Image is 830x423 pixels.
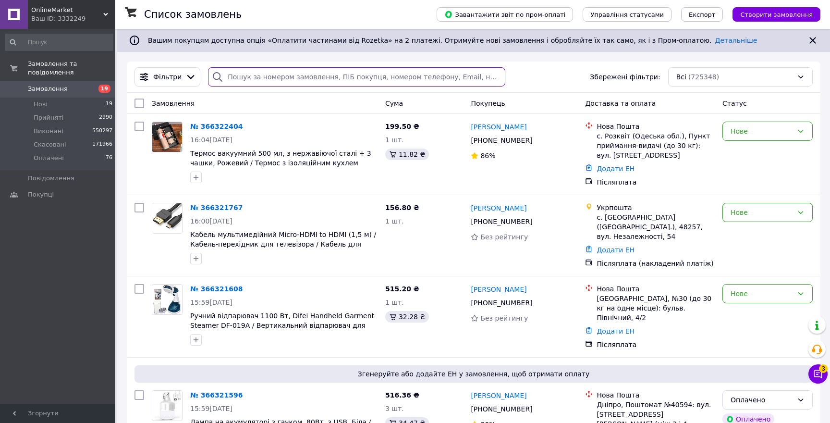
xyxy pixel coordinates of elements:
div: [PHONE_NUMBER] [469,134,534,147]
span: Всі [676,72,686,82]
span: Експорт [689,11,716,18]
a: Додати ЕН [597,246,635,254]
button: Завантажити звіт по пром-оплаті [437,7,573,22]
input: Пошук [5,34,113,51]
span: OnlineMarket [31,6,103,14]
a: Детальніше [715,37,757,44]
button: Експорт [681,7,723,22]
span: 550297 [92,127,112,136]
div: Нове [731,288,793,299]
div: с. [GEOGRAPHIC_DATA] ([GEOGRAPHIC_DATA].), 48257, вул. Незалежності, 54 [597,212,715,241]
a: [PERSON_NAME] [471,285,526,294]
span: (725348) [688,73,719,81]
span: 76 [106,154,112,162]
img: Фото товару [152,203,182,233]
div: [PHONE_NUMBER] [469,296,534,310]
span: Cума [385,100,403,107]
span: 1 шт. [385,299,404,306]
span: Замовлення [152,100,195,107]
div: с. Розквіт (Одеська обл.), Пункт приймання-видачі (до 30 кг): вул. [STREET_ADDRESS] [597,131,715,160]
div: 11.82 ₴ [385,149,429,160]
span: Нові [34,100,48,109]
span: 515.20 ₴ [385,285,419,293]
span: Створити замовлення [740,11,813,18]
div: Ваш ID: 3332249 [31,14,115,23]
span: Управління статусами [590,11,664,18]
a: № 366321608 [190,285,243,293]
span: Скасовані [34,140,66,149]
span: 86% [480,152,495,160]
img: Фото товару [152,391,182,421]
span: 3 шт. [385,405,404,412]
span: 15:59[DATE] [190,299,232,306]
div: Післяплата [597,340,715,349]
span: 2990 [99,113,112,122]
span: 19 [98,85,110,93]
img: Фото товару [152,122,182,152]
a: Фото товару [152,390,183,421]
div: [PHONE_NUMBER] [469,215,534,228]
span: Термос вакуумний 500 мл, з нержавіючої сталі + 3 чашки, Рожевий / Термос з ізоляційним кухлем [190,149,371,167]
div: Післяплата [597,177,715,187]
span: Виконані [34,127,63,136]
a: Додати ЕН [597,165,635,173]
div: Нове [731,207,793,218]
div: [GEOGRAPHIC_DATA], №30 (до 30 кг на одне місце): бульв. Північний, 4/2 [597,294,715,323]
div: Укрпошта [597,203,715,212]
span: Згенеруйте або додайте ЕН у замовлення, щоб отримати оплату [138,369,809,379]
span: Збережені фільтри: [590,72,660,82]
span: 156.80 ₴ [385,204,419,211]
span: Завантажити звіт по пром-оплаті [444,10,565,19]
span: 3 [819,364,828,373]
span: 1 шт. [385,136,404,144]
span: Покупці [28,190,54,199]
span: Без рейтингу [480,233,528,241]
a: № 366321596 [190,391,243,399]
span: 15:59[DATE] [190,405,232,412]
span: Замовлення [28,85,68,93]
span: Замовлення та повідомлення [28,60,115,77]
span: 19 [106,100,112,109]
a: Фото товару [152,203,183,234]
a: [PERSON_NAME] [471,391,526,400]
span: Без рейтингу [480,314,528,322]
button: Управління статусами [583,7,671,22]
a: Створити замовлення [723,10,820,18]
span: 16:04[DATE] [190,136,232,144]
span: Доставка та оплата [585,100,656,107]
a: Кабель мультимедійний Micro-HDMI to HDMI (1,5 м) / Кабель-перехідник для телевізора / Кабель для ... [190,231,376,258]
a: [PERSON_NAME] [471,122,526,132]
div: Нова Пошта [597,122,715,131]
div: 32.28 ₴ [385,311,429,323]
div: Оплачено [731,395,793,405]
a: Ручний відпарювач 1100 Вт, Difei Handheld Garment Steamer DF-019A / Вертикальний відпарювач для о... [190,312,374,339]
span: Покупець [471,100,505,107]
button: Чат з покупцем3 [808,364,828,384]
span: 516.36 ₴ [385,391,419,399]
span: 171966 [92,140,112,149]
a: [PERSON_NAME] [471,203,526,213]
a: № 366321767 [190,204,243,211]
span: Фільтри [153,72,182,82]
a: Фото товару [152,284,183,315]
img: Фото товару [152,285,182,314]
div: Нове [731,126,793,137]
span: Повідомлення [28,174,74,183]
span: 199.50 ₴ [385,123,419,130]
div: Післяплата (накладений платіж) [597,259,715,268]
div: Нова Пошта [597,284,715,294]
a: Фото товару [152,122,183,152]
span: Статус [722,100,747,107]
h1: Список замовлень [144,9,242,20]
span: 16:00[DATE] [190,217,232,225]
button: Створити замовлення [732,7,820,22]
span: Вашим покупцям доступна опція «Оплатити частинами від Rozetka» на 2 платежі. Отримуйте нові замов... [148,37,757,44]
a: Додати ЕН [597,327,635,335]
span: Оплачені [34,154,64,162]
a: № 366322404 [190,123,243,130]
span: 1 шт. [385,217,404,225]
input: Пошук за номером замовлення, ПІБ покупця, номером телефону, Email, номером накладної [208,67,505,87]
span: Прийняті [34,113,63,122]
